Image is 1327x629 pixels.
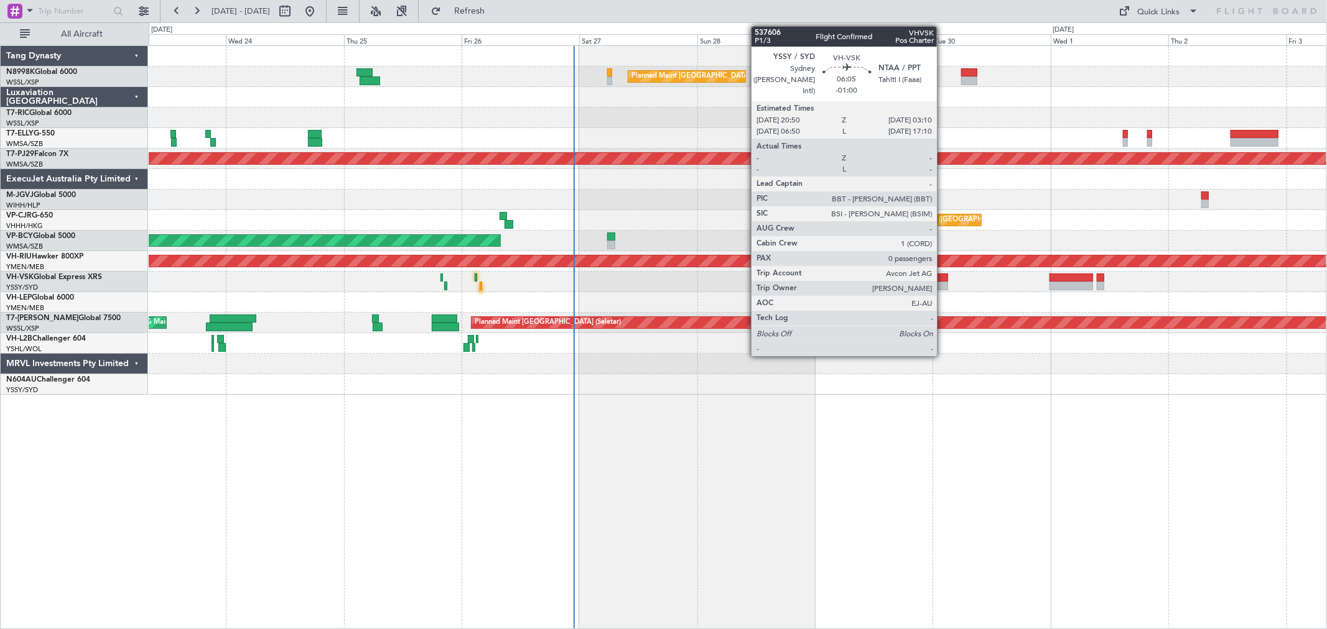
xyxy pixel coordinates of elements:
[6,78,39,87] a: WSSL/XSP
[6,335,86,342] a: VH-L2BChallenger 604
[6,242,43,251] a: WMSA/SZB
[1113,1,1205,21] button: Quick Links
[6,109,72,117] a: T7-RICGlobal 6000
[6,273,102,281] a: VH-VSKGlobal Express XRS
[1138,6,1180,19] div: Quick Links
[6,376,90,383] a: N604AUChallenger 604
[631,67,839,86] div: Planned Maint [GEOGRAPHIC_DATA] ([GEOGRAPHIC_DATA] Intl)
[108,34,226,45] div: Tue 23
[6,130,55,137] a: T7-ELLYG-550
[6,119,39,128] a: WSSL/XSP
[6,385,38,395] a: YSSY/SYD
[6,303,44,313] a: YMEN/MEB
[6,262,44,272] a: YMEN/MEB
[344,34,462,45] div: Thu 25
[1168,34,1286,45] div: Thu 2
[6,150,68,158] a: T7-PJ29Falcon 7X
[6,376,37,383] span: N604AU
[6,221,43,231] a: VHHH/HKG
[6,253,83,260] a: VH-RIUHawker 800XP
[6,68,77,76] a: N8998KGlobal 6000
[462,34,579,45] div: Fri 26
[475,313,621,332] div: Planned Maint [GEOGRAPHIC_DATA] (Seletar)
[6,335,32,342] span: VH-L2B
[697,34,815,45] div: Sun 28
[933,34,1050,45] div: Tue 30
[808,272,961,291] div: Unplanned Maint Sydney ([PERSON_NAME] Intl)
[6,294,74,301] a: VH-LEPGlobal 6000
[1053,25,1074,35] div: [DATE]
[6,253,32,260] span: VH-RIU
[818,211,1026,229] div: Planned Maint [GEOGRAPHIC_DATA] ([GEOGRAPHIC_DATA] Intl)
[6,212,53,219] a: VP-CJRG-650
[6,324,39,333] a: WSSL/XSP
[6,130,34,137] span: T7-ELLY
[6,68,35,76] span: N8998K
[6,232,33,240] span: VP-BCY
[6,273,34,281] span: VH-VSK
[6,232,75,240] a: VP-BCYGlobal 5000
[6,160,43,169] a: WMSA/SZB
[6,150,34,158] span: T7-PJ29
[226,34,343,45] div: Wed 24
[151,25,172,35] div: [DATE]
[6,201,40,210] a: WIHH/HLP
[38,2,109,21] input: Trip Number
[32,30,131,39] span: All Aircraft
[6,139,43,149] a: WMSA/SZB
[444,7,496,16] span: Refresh
[14,24,135,44] button: All Aircraft
[6,212,32,219] span: VP-CJR
[6,283,38,292] a: YSSY/SYD
[6,191,76,199] a: M-JGVJGlobal 5000
[6,344,42,354] a: YSHL/WOL
[6,314,121,322] a: T7-[PERSON_NAME]Global 7500
[815,34,933,45] div: Mon 29
[1051,34,1168,45] div: Wed 1
[6,294,32,301] span: VH-LEP
[6,314,78,322] span: T7-[PERSON_NAME]
[425,1,500,21] button: Refresh
[6,109,29,117] span: T7-RIC
[6,191,34,199] span: M-JGVJ
[212,6,270,17] span: [DATE] - [DATE]
[579,34,697,45] div: Sat 27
